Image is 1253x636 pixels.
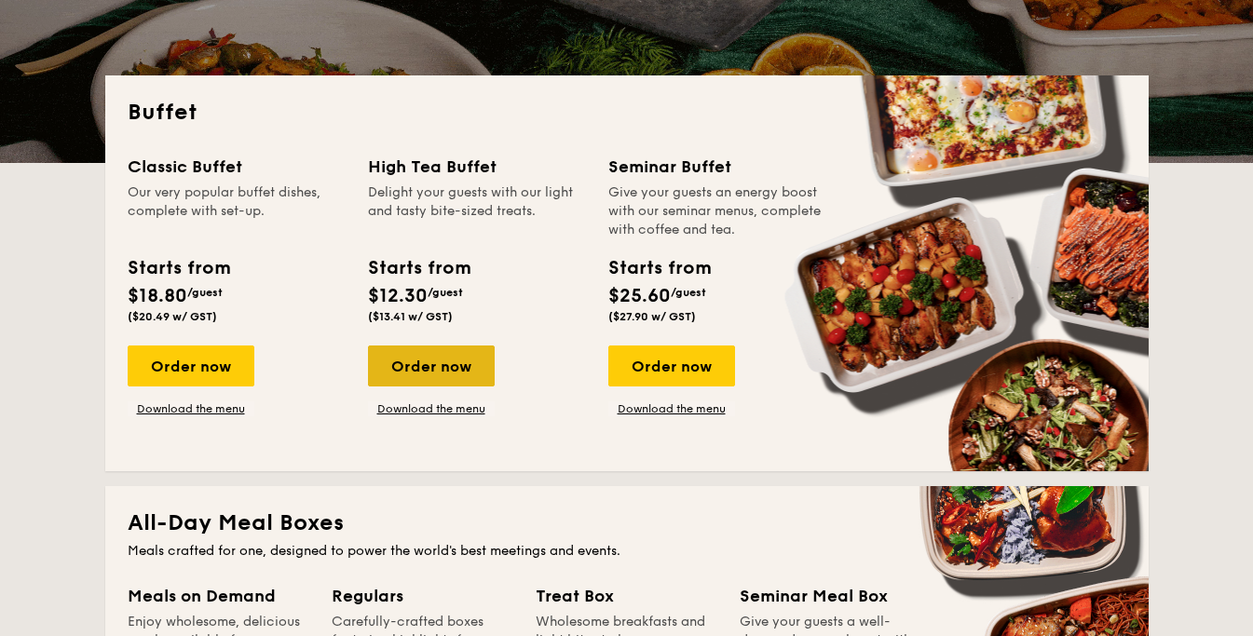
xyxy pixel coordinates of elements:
span: /guest [428,286,463,299]
div: Our very popular buffet dishes, complete with set-up. [128,183,346,239]
div: Meals crafted for one, designed to power the world's best meetings and events. [128,542,1126,561]
a: Download the menu [128,401,254,416]
span: $18.80 [128,285,187,307]
div: Starts from [608,254,710,282]
div: Seminar Meal Box [740,583,921,609]
div: Order now [368,345,495,386]
div: Delight your guests with our light and tasty bite-sized treats. [368,183,586,239]
div: Meals on Demand [128,583,309,609]
div: Seminar Buffet [608,154,826,180]
span: ($13.41 w/ GST) [368,310,453,323]
div: Order now [128,345,254,386]
span: /guest [671,286,706,299]
div: Regulars [332,583,513,609]
div: Order now [608,345,735,386]
div: Classic Buffet [128,154,346,180]
h2: All-Day Meal Boxes [128,508,1126,538]
div: High Tea Buffet [368,154,586,180]
span: ($20.49 w/ GST) [128,310,217,323]
div: Starts from [128,254,229,282]
span: $12.30 [368,285,428,307]
a: Download the menu [608,401,735,416]
div: Starts from [368,254,470,282]
a: Download the menu [368,401,495,416]
div: Give your guests an energy boost with our seminar menus, complete with coffee and tea. [608,183,826,239]
h2: Buffet [128,98,1126,128]
span: $25.60 [608,285,671,307]
span: ($27.90 w/ GST) [608,310,696,323]
span: /guest [187,286,223,299]
div: Treat Box [536,583,717,609]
